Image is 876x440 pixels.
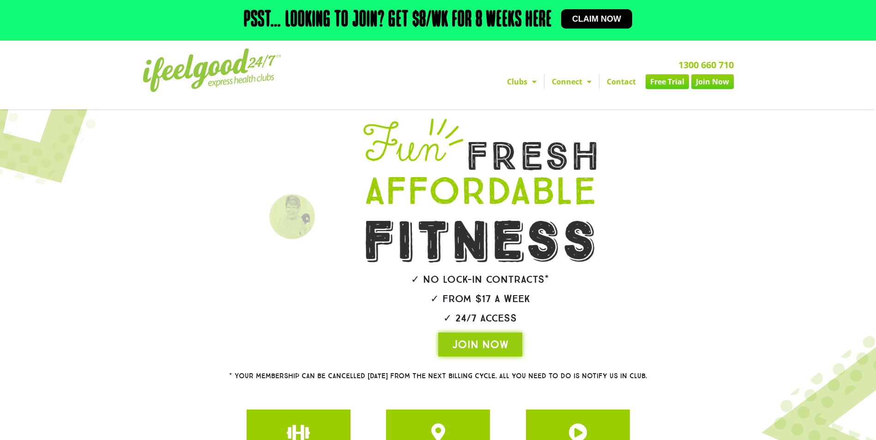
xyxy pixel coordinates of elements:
h2: Psst… Looking to join? Get $8/wk for 8 weeks here [244,9,552,31]
h2: * Your membership can be cancelled [DATE] from the next billing cycle. All you need to do is noti... [196,373,681,380]
span: JOIN NOW [452,337,508,352]
a: Clubs [500,74,544,89]
a: Contact [599,74,643,89]
nav: Menu [353,74,734,89]
a: Free Trial [646,74,689,89]
a: Join Now [691,74,734,89]
a: 1300 660 710 [678,59,734,71]
a: Claim now [561,9,632,29]
h2: ✓ 24/7 Access [338,313,623,323]
h2: ✓ From $17 a week [338,294,623,304]
a: JOIN NOW [438,333,522,357]
span: Claim now [572,15,621,23]
a: Connect [544,74,599,89]
h2: ✓ No lock-in contracts* [338,274,623,285]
